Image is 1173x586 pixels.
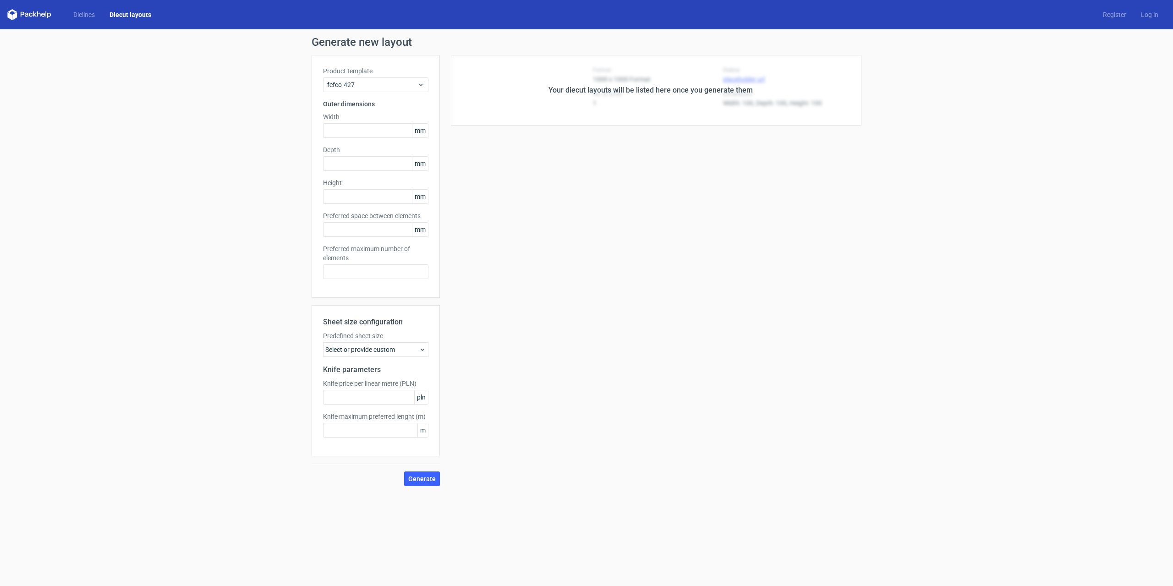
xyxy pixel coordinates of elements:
a: Register [1096,10,1134,19]
label: Preferred maximum number of elements [323,244,428,263]
span: fefco-427 [327,80,417,89]
span: mm [412,190,428,203]
label: Predefined sheet size [323,331,428,340]
span: mm [412,223,428,236]
label: Width [323,112,428,121]
span: mm [412,157,428,170]
span: mm [412,124,428,137]
span: Generate [408,476,436,482]
a: Diecut layouts [102,10,159,19]
button: Generate [404,471,440,486]
label: Knife price per linear metre (PLN) [323,379,428,388]
label: Height [323,178,428,187]
h1: Generate new layout [312,37,861,48]
div: Your diecut layouts will be listed here once you generate them [548,85,753,96]
span: pln [414,390,428,404]
label: Product template [323,66,428,76]
h2: Sheet size configuration [323,317,428,328]
a: Dielines [66,10,102,19]
div: Select or provide custom [323,342,428,357]
label: Depth [323,145,428,154]
h3: Outer dimensions [323,99,428,109]
label: Knife maximum preferred lenght (m) [323,412,428,421]
span: m [417,423,428,437]
a: Log in [1134,10,1166,19]
label: Preferred space between elements [323,211,428,220]
h2: Knife parameters [323,364,428,375]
